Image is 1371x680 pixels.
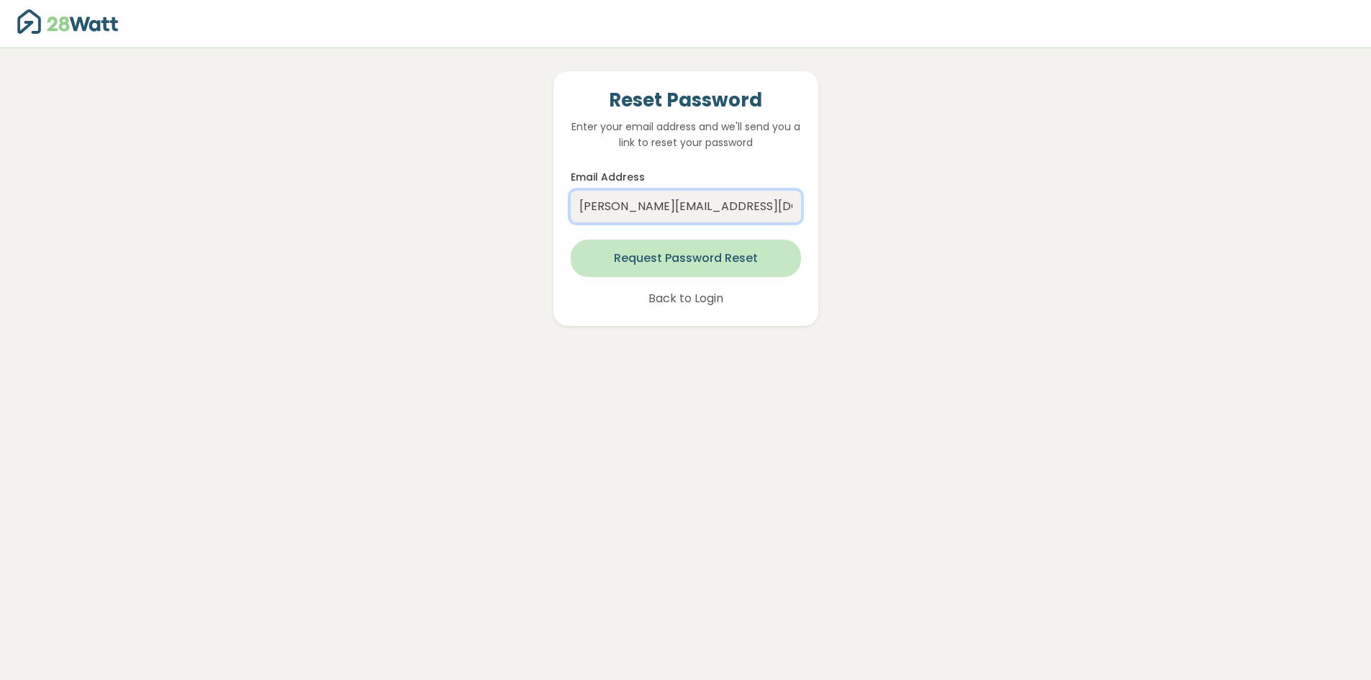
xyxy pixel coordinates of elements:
p: Enter your email address and we'll send you a link to reset your password [571,119,801,151]
input: Enter your email address [571,191,801,222]
img: 28Watt [17,9,118,34]
h4: Reset Password [571,89,801,113]
a: Back to Login [647,289,725,309]
label: Email Address [571,170,645,185]
button: Request Password Reset [571,240,801,277]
